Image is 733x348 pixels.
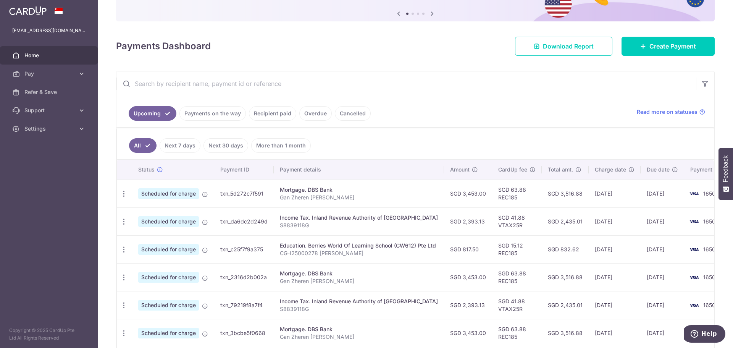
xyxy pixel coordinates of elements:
span: Due date [647,166,670,173]
span: Total amt. [548,166,573,173]
td: [DATE] [589,291,641,319]
td: SGD 3,453.00 [444,263,492,291]
td: [DATE] [641,291,684,319]
a: Next 7 days [160,138,200,153]
a: Cancelled [335,106,371,121]
td: txn_da6dc2d249d [214,207,274,235]
span: Download Report [543,42,594,51]
td: SGD 2,435.01 [542,291,589,319]
span: Charge date [595,166,626,173]
span: Scheduled for charge [138,272,199,283]
h4: Payments Dashboard [116,39,211,53]
td: txn_2316d2b002a [214,263,274,291]
td: SGD 63.88 REC185 [492,263,542,291]
span: Amount [450,166,470,173]
p: S8839118G [280,305,438,313]
a: Create Payment [622,37,715,56]
span: Home [24,52,75,59]
span: Read more on statuses [637,108,697,116]
th: Payment ID [214,160,274,180]
p: S8839118G [280,222,438,229]
button: Feedback - Show survey [718,148,733,200]
td: [DATE] [589,235,641,263]
span: Pay [24,70,75,78]
span: Scheduled for charge [138,188,199,199]
div: Mortgage. DBS Bank [280,186,438,194]
a: Overdue [299,106,332,121]
td: SGD 2,393.13 [444,291,492,319]
input: Search by recipient name, payment id or reference [116,71,696,96]
a: More than 1 month [251,138,311,153]
span: Status [138,166,155,173]
td: SGD 15.12 REC185 [492,235,542,263]
td: SGD 2,435.01 [542,207,589,235]
td: SGD 63.88 REC185 [492,180,542,207]
img: Bank Card [686,189,702,198]
div: Mortgage. DBS Bank [280,270,438,277]
a: Recipient paid [249,106,296,121]
td: txn_79219f8a7f4 [214,291,274,319]
span: Scheduled for charge [138,328,199,338]
td: [DATE] [641,207,684,235]
span: Refer & Save [24,88,75,96]
img: Bank Card [686,217,702,226]
td: SGD 3,453.00 [444,180,492,207]
td: txn_5d272c7f591 [214,180,274,207]
td: [DATE] [589,263,641,291]
a: All [129,138,157,153]
a: Upcoming [129,106,176,121]
td: SGD 41.88 VTAX25R [492,207,542,235]
p: CG-I25000278 [PERSON_NAME] [280,249,438,257]
span: CardUp fee [498,166,527,173]
td: SGD 3,516.88 [542,319,589,347]
td: [DATE] [589,207,641,235]
p: Gan Zheren [PERSON_NAME] [280,194,438,201]
a: Payments on the way [179,106,246,121]
td: SGD 3,516.88 [542,263,589,291]
span: 1650 [703,302,715,308]
img: Bank Card [686,273,702,282]
img: Bank Card [686,245,702,254]
span: Support [24,107,75,114]
a: Next 30 days [203,138,248,153]
div: Income Tax. Inland Revenue Authority of [GEOGRAPHIC_DATA] [280,298,438,305]
iframe: Opens a widget where you can find more information [684,325,725,344]
span: Feedback [722,155,729,182]
span: 1650 [703,218,715,225]
td: SGD 832.62 [542,235,589,263]
span: Create Payment [649,42,696,51]
td: SGD 2,393.13 [444,207,492,235]
td: [DATE] [641,319,684,347]
div: Mortgage. DBS Bank [280,325,438,333]
td: txn_3bcbe5f0668 [214,319,274,347]
img: CardUp [9,6,47,15]
td: [DATE] [641,263,684,291]
span: 1650 [703,246,715,253]
p: Gan Zheren [PERSON_NAME] [280,277,438,285]
span: Scheduled for charge [138,244,199,255]
td: [DATE] [641,180,684,207]
span: Settings [24,125,75,133]
a: Read more on statuses [637,108,705,116]
td: txn_c25f7f9a375 [214,235,274,263]
td: SGD 3,516.88 [542,180,589,207]
td: [DATE] [641,235,684,263]
div: Education. Berries World Of Learning School (CW612) Pte Ltd [280,242,438,249]
td: SGD 63.88 REC185 [492,319,542,347]
img: Bank Card [686,301,702,310]
p: [EMAIL_ADDRESS][DOMAIN_NAME] [12,27,86,34]
a: Download Report [515,37,612,56]
span: Scheduled for charge [138,216,199,227]
div: Income Tax. Inland Revenue Authority of [GEOGRAPHIC_DATA] [280,214,438,222]
td: SGD 3,453.00 [444,319,492,347]
td: [DATE] [589,319,641,347]
span: Scheduled for charge [138,300,199,311]
td: [DATE] [589,180,641,207]
span: 1650 [703,274,715,280]
span: 1650 [703,190,715,197]
td: SGD 41.88 VTAX25R [492,291,542,319]
td: SGD 817.50 [444,235,492,263]
th: Payment details [274,160,444,180]
p: Gan Zheren [PERSON_NAME] [280,333,438,341]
